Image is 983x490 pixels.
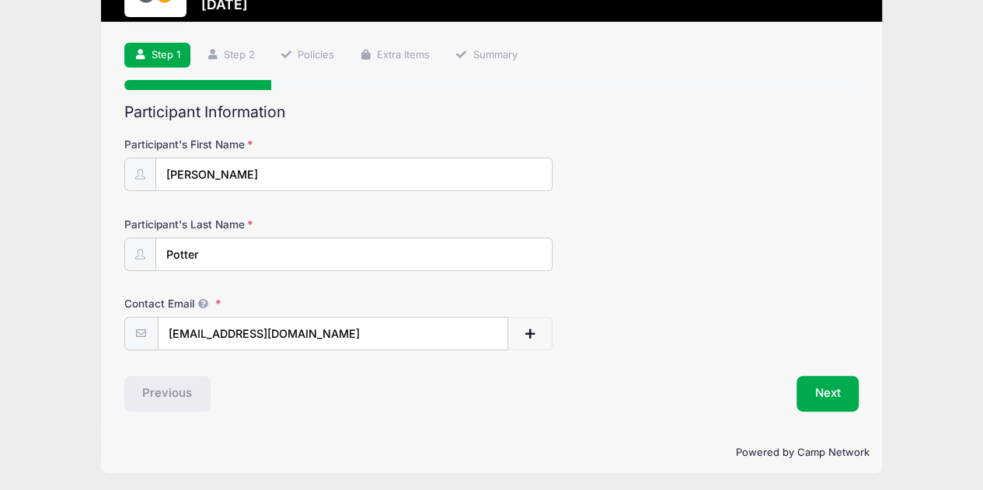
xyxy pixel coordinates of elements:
[155,158,553,191] input: Participant's First Name
[155,238,553,271] input: Participant's Last Name
[114,445,870,460] p: Powered by Camp Network
[196,43,265,68] a: Step 2
[445,43,528,68] a: Summary
[124,296,369,311] label: Contact Email
[270,43,344,68] a: Policies
[124,103,859,121] h2: Participant Information
[124,43,191,68] a: Step 1
[349,43,440,68] a: Extra Items
[158,317,509,350] input: email@email.com
[124,137,369,152] label: Participant's First Name
[797,376,859,412] button: Next
[124,217,369,232] label: Participant's Last Name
